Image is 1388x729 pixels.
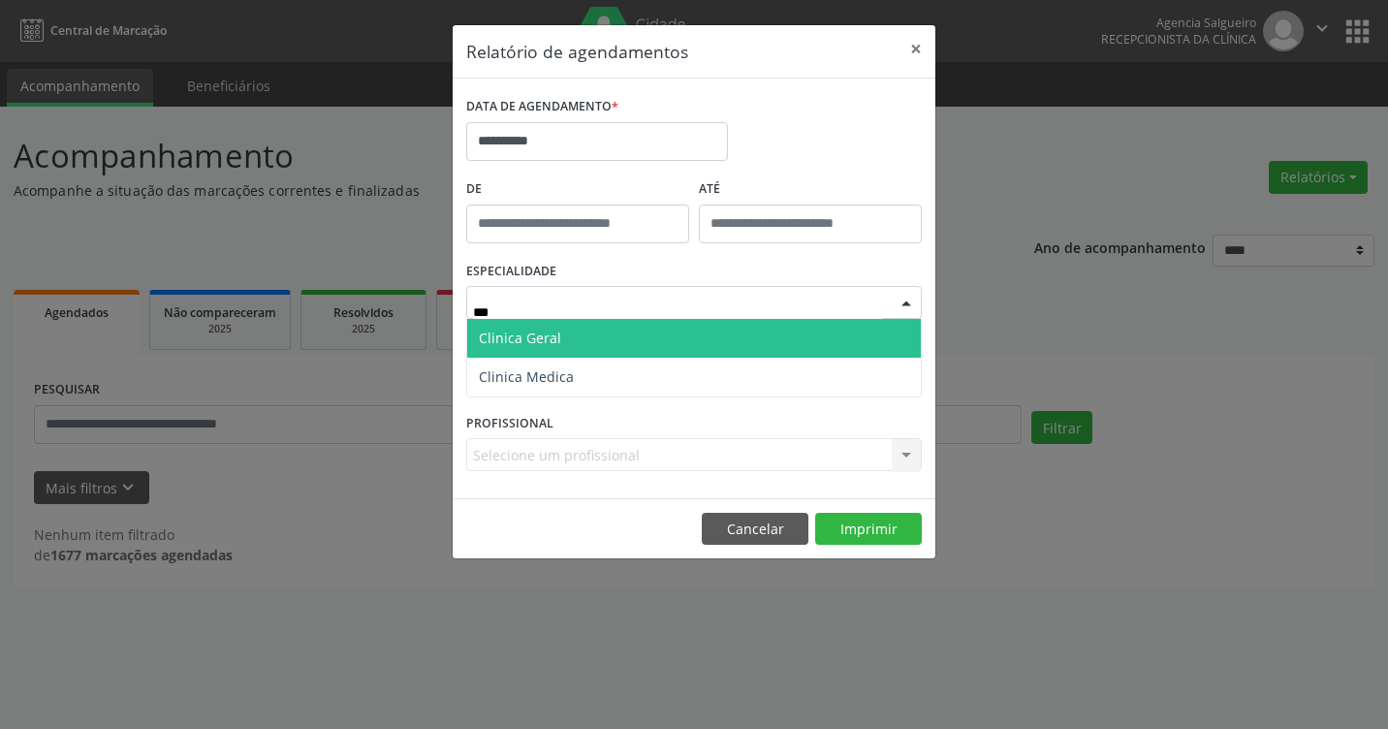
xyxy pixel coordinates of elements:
label: De [466,174,689,205]
button: Imprimir [815,513,922,546]
button: Close [897,25,935,73]
label: PROFISSIONAL [466,408,553,438]
h5: Relatório de agendamentos [466,39,688,64]
span: Clinica Medica [479,367,574,386]
label: ESPECIALIDADE [466,257,556,287]
span: Clinica Geral [479,329,561,347]
label: DATA DE AGENDAMENTO [466,92,618,122]
label: ATÉ [699,174,922,205]
button: Cancelar [702,513,808,546]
